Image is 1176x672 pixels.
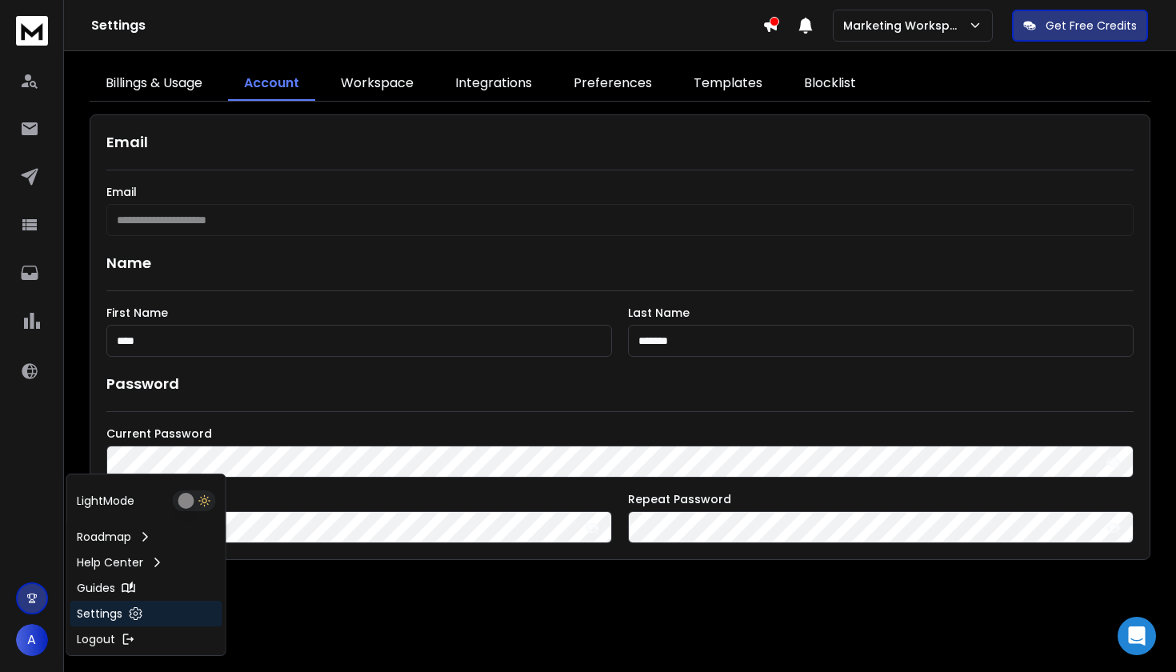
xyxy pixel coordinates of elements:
a: Help Center [70,550,222,575]
p: Light Mode [77,493,134,509]
label: Last Name [628,307,1134,318]
a: Templates [678,67,778,101]
p: Logout [77,631,115,647]
a: Blocklist [788,67,872,101]
button: Get Free Credits [1012,10,1148,42]
label: New Password [106,494,612,505]
div: Open Intercom Messenger [1118,617,1156,655]
p: Guides [77,580,115,596]
p: Help Center [77,554,143,570]
label: First Name [106,307,612,318]
a: Workspace [325,67,430,101]
a: Guides [70,575,222,601]
p: Roadmap [77,529,131,545]
button: A [16,624,48,656]
p: Marketing Workspace [843,18,968,34]
h1: Password [106,373,179,395]
label: Repeat Password [628,494,1134,505]
h1: Email [106,131,1134,154]
a: Integrations [439,67,548,101]
a: Roadmap [70,524,222,550]
label: Email [106,186,1134,198]
h1: Settings [91,16,762,35]
a: Account [228,67,315,101]
img: logo [16,16,48,46]
a: Settings [70,601,222,626]
p: Settings [77,606,122,622]
label: Current Password [106,428,1134,439]
h1: Name [106,252,1134,274]
p: Get Free Credits [1046,18,1137,34]
a: Billings & Usage [90,67,218,101]
a: Preferences [558,67,668,101]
